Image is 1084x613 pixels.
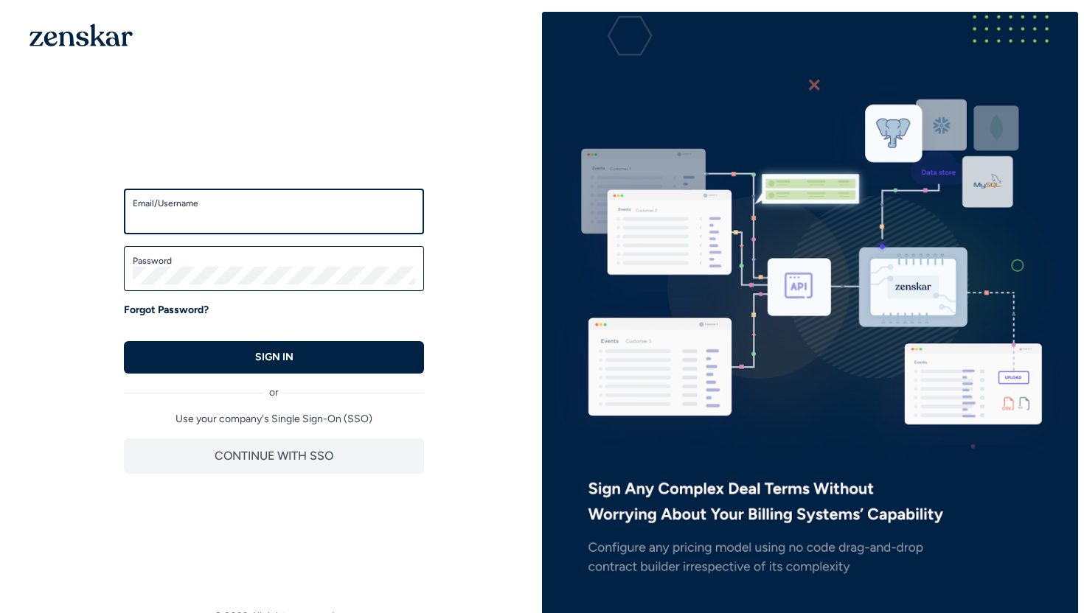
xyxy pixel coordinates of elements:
label: Email/Username [133,197,415,209]
p: Use your company's Single Sign-On (SSO) [124,412,424,427]
p: SIGN IN [255,350,293,365]
button: SIGN IN [124,341,424,374]
a: Forgot Password? [124,303,209,318]
img: 1OGAJ2xQqyY4LXKgY66KYq0eOWRCkrZdAb3gUhuVAqdWPZE9SRJmCz+oDMSn4zDLXe31Ii730ItAGKgCKgCCgCikA4Av8PJUP... [29,24,133,46]
div: or [124,374,424,400]
button: CONTINUE WITH SSO [124,438,424,474]
label: Password [133,255,415,267]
